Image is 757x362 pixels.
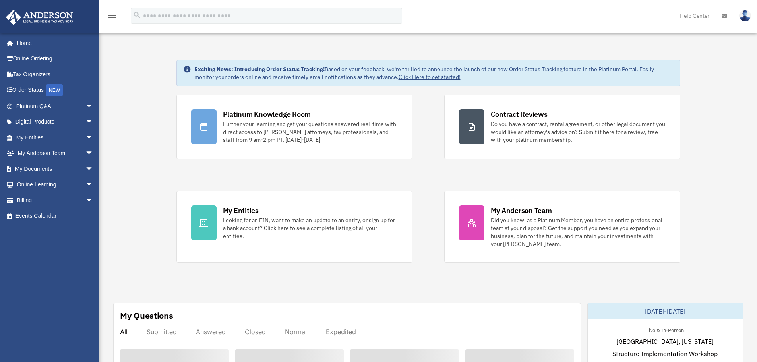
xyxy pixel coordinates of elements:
a: Click Here to get started! [399,74,461,81]
span: arrow_drop_down [85,114,101,130]
div: Further your learning and get your questions answered real-time with direct access to [PERSON_NAM... [223,120,398,144]
div: My Anderson Team [491,205,552,215]
div: Closed [245,328,266,336]
div: All [120,328,128,336]
div: [DATE]-[DATE] [588,303,743,319]
a: Contract Reviews Do you have a contract, rental agreement, or other legal document you would like... [444,95,680,159]
span: arrow_drop_down [85,161,101,177]
a: My Entitiesarrow_drop_down [6,130,105,145]
img: Anderson Advisors Platinum Portal [4,10,76,25]
a: My Anderson Teamarrow_drop_down [6,145,105,161]
span: [GEOGRAPHIC_DATA], [US_STATE] [616,337,714,346]
a: Order StatusNEW [6,82,105,99]
a: Online Ordering [6,51,105,67]
img: User Pic [739,10,751,21]
a: Platinum Knowledge Room Further your learning and get your questions answered real-time with dire... [176,95,412,159]
a: My Documentsarrow_drop_down [6,161,105,177]
div: Based on your feedback, we're thrilled to announce the launch of our new Order Status Tracking fe... [194,65,674,81]
a: Billingarrow_drop_down [6,192,105,208]
div: Looking for an EIN, want to make an update to an entity, or sign up for a bank account? Click her... [223,216,398,240]
div: Do you have a contract, rental agreement, or other legal document you would like an attorney's ad... [491,120,666,144]
a: Digital Productsarrow_drop_down [6,114,105,130]
div: My Questions [120,310,173,321]
a: Events Calendar [6,208,105,224]
div: Did you know, as a Platinum Member, you have an entire professional team at your disposal? Get th... [491,216,666,248]
span: arrow_drop_down [85,177,101,193]
i: search [133,11,141,19]
div: Live & In-Person [640,325,690,334]
a: Platinum Q&Aarrow_drop_down [6,98,105,114]
a: menu [107,14,117,21]
i: menu [107,11,117,21]
div: Expedited [326,328,356,336]
div: Answered [196,328,226,336]
span: arrow_drop_down [85,130,101,146]
a: My Entities Looking for an EIN, want to make an update to an entity, or sign up for a bank accoun... [176,191,412,263]
div: Normal [285,328,307,336]
span: arrow_drop_down [85,192,101,209]
a: Online Learningarrow_drop_down [6,177,105,193]
a: Home [6,35,101,51]
div: My Entities [223,205,259,215]
span: arrow_drop_down [85,145,101,162]
a: My Anderson Team Did you know, as a Platinum Member, you have an entire professional team at your... [444,191,680,263]
div: Platinum Knowledge Room [223,109,311,119]
span: Structure Implementation Workshop [612,349,718,358]
strong: Exciting News: Introducing Order Status Tracking! [194,66,325,73]
div: NEW [46,84,63,96]
div: Contract Reviews [491,109,548,119]
div: Submitted [147,328,177,336]
span: arrow_drop_down [85,98,101,114]
a: Tax Organizers [6,66,105,82]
